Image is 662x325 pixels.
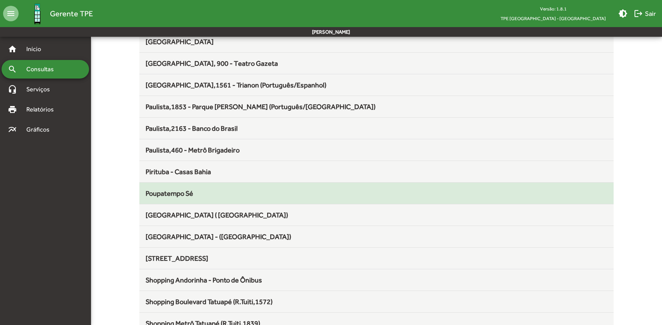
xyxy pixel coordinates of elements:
[146,38,214,46] span: [GEOGRAPHIC_DATA]
[146,276,262,284] span: Shopping Andorinha - Ponto de Ônibus
[8,44,17,54] mat-icon: home
[146,103,376,111] span: Paulista,1853 - Parque [PERSON_NAME] (Português/[GEOGRAPHIC_DATA])
[146,146,240,154] span: Paulista,460 - Metrô Brigadeiro
[634,7,656,21] span: Sair
[631,7,659,21] button: Sair
[22,105,64,114] span: Relatórios
[50,7,93,20] span: Gerente TPE
[22,44,52,54] span: Início
[146,233,291,241] span: [GEOGRAPHIC_DATA] - ([GEOGRAPHIC_DATA])
[146,211,288,219] span: [GEOGRAPHIC_DATA] ( [GEOGRAPHIC_DATA])
[146,189,193,197] span: Poupatempo Sé
[8,85,17,94] mat-icon: headset_mic
[146,298,273,306] span: Shopping Boulevard Tatuapé (R.Tuiti,1572)
[634,9,643,18] mat-icon: logout
[22,85,60,94] span: Serviços
[146,59,278,67] span: [GEOGRAPHIC_DATA], 900 - Teatro Gazeta
[8,125,17,134] mat-icon: multiline_chart
[146,81,326,89] span: [GEOGRAPHIC_DATA],1561 - Trianon (Português/Espanhol)
[3,6,19,21] mat-icon: menu
[146,254,208,262] span: [STREET_ADDRESS]
[146,124,238,132] span: Paulista,2163 - Banco do Brasil
[146,168,211,176] span: Pirituba - Casas Bahia
[8,105,17,114] mat-icon: print
[618,9,628,18] mat-icon: brightness_medium
[25,1,50,26] img: Logo
[8,65,17,74] mat-icon: search
[22,125,60,134] span: Gráficos
[22,65,64,74] span: Consultas
[19,1,93,26] a: Gerente TPE
[494,14,612,23] span: TPE [GEOGRAPHIC_DATA] - [GEOGRAPHIC_DATA]
[494,4,612,14] div: Versão: 1.8.1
